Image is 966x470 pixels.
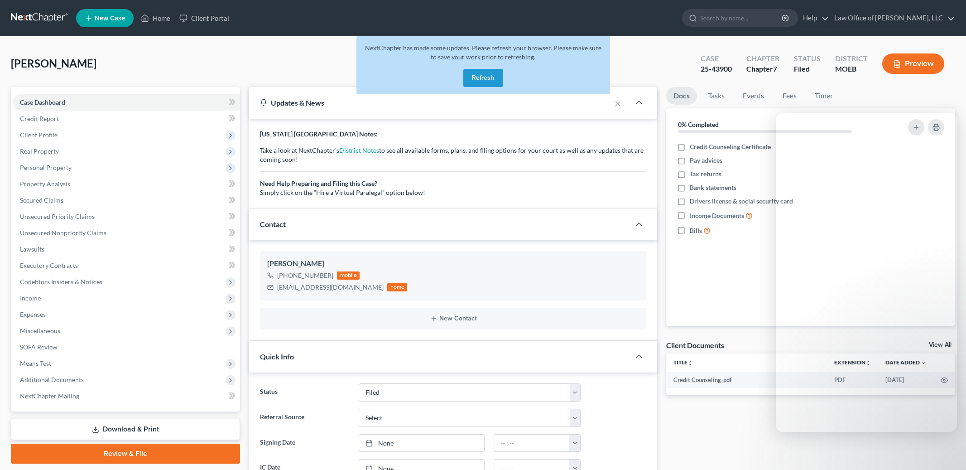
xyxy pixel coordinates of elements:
[830,10,955,26] a: Law Office of [PERSON_NAME], LLC
[673,359,693,366] a: Titleunfold_more
[20,115,59,122] span: Credit Report
[260,130,646,139] p: [US_STATE] [GEOGRAPHIC_DATA] Notes:
[136,10,175,26] a: Home
[20,359,51,367] span: Means Test
[255,409,354,427] label: Referral Source
[776,113,957,432] iframe: Intercom live chat
[494,435,570,452] input: -- : --
[690,211,744,220] span: Income Documents
[20,278,102,286] span: Codebtors Insiders & Notices
[277,271,333,280] div: [PHONE_NUMBER]
[13,225,240,241] a: Unsecured Nonpriority Claims
[690,197,793,206] span: Drivers license & social security card
[690,142,771,151] span: Credit Counseling Certificate
[255,434,354,452] label: Signing Date
[20,180,70,188] span: Property Analysis
[337,271,360,280] div: mobile
[690,226,702,235] span: Bills
[20,294,41,302] span: Income
[666,340,724,350] div: Client Documents
[11,419,240,440] a: Download & Print
[20,164,72,171] span: Personal Property
[365,44,601,61] span: NextChapter has made some updates. Please refresh your browser. Please make sure to save your wor...
[267,315,639,322] button: New Contact
[20,131,58,139] span: Client Profile
[775,87,804,105] a: Fees
[20,229,106,237] span: Unsecured Nonpriority Claims
[807,87,840,105] a: Timer
[835,53,868,64] div: District
[267,258,639,269] div: [PERSON_NAME]
[798,10,829,26] a: Help
[277,283,384,292] div: [EMAIL_ADDRESS][DOMAIN_NAME]
[13,176,240,192] a: Property Analysis
[13,257,240,274] a: Executory Contracts
[95,15,125,22] span: New Case
[700,10,783,26] input: Search by name...
[20,98,65,106] span: Case Dashboard
[255,383,354,402] label: Status
[701,64,732,74] div: 25-43900
[387,283,407,291] div: home
[20,327,60,334] span: Miscellaneous
[20,196,63,204] span: Secured Claims
[20,213,95,220] span: Unsecured Priority Claims
[746,53,779,64] div: Chapter
[666,87,697,105] a: Docs
[13,339,240,355] a: SOFA Review
[13,241,240,257] a: Lawsuits
[20,376,84,383] span: Additional Documents
[13,111,240,127] a: Credit Report
[687,360,693,366] i: unfold_more
[794,53,821,64] div: Status
[690,183,736,192] span: Bank statements
[690,170,721,179] span: Tax returns
[835,64,868,74] div: MOEB
[20,245,44,253] span: Lawsuits
[794,64,821,74] div: Filed
[13,388,240,404] a: NextChapter Mailing
[13,94,240,111] a: Case Dashboard
[175,10,234,26] a: Client Portal
[615,98,621,109] button: ×
[463,69,503,87] button: Refresh
[773,64,777,73] span: 7
[260,352,294,361] span: Quick Info
[882,53,944,74] button: Preview
[339,146,379,154] a: District Notes
[260,179,377,187] b: Need Help Preparing and Filing this Case?
[13,192,240,208] a: Secured Claims
[935,439,957,461] iframe: Intercom live chat
[11,444,240,464] a: Review & File
[701,87,732,105] a: Tasks
[20,147,59,155] span: Real Property
[20,392,79,400] span: NextChapter Mailing
[260,220,286,228] span: Contact
[701,53,732,64] div: Case
[735,87,771,105] a: Events
[20,343,58,351] span: SOFA Review
[678,121,719,128] strong: 0% Completed
[260,146,646,197] p: Take a look at NextChapter's to see all available forms, plans, and filing options for your court...
[690,156,722,165] span: Pay advices
[746,64,779,74] div: Chapter
[666,372,827,388] td: Credit Counseling-pdf
[260,98,600,107] div: Updates & News
[11,57,96,70] span: [PERSON_NAME]
[20,310,46,318] span: Expenses
[13,208,240,225] a: Unsecured Priority Claims
[359,435,484,452] a: None
[20,262,78,269] span: Executory Contracts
